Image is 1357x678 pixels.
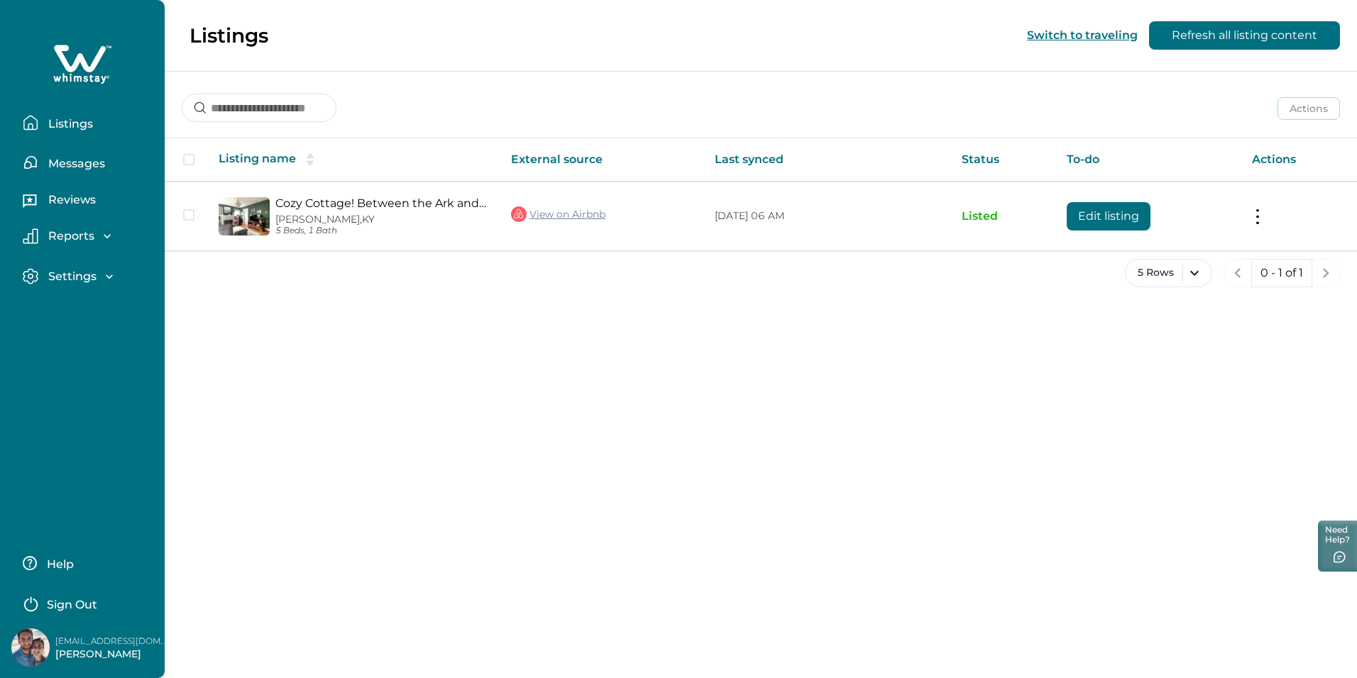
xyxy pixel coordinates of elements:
[950,138,1055,182] th: Status
[275,196,488,210] a: Cozy Cottage! Between the Ark and Creation Museum!
[715,209,939,223] p: [DATE] 06 AM
[1278,97,1340,120] button: Actions
[23,589,148,617] button: Sign Out
[23,549,148,577] button: Help
[55,634,169,648] p: [EMAIL_ADDRESS][DOMAIN_NAME]
[1224,259,1252,287] button: previous page
[44,117,93,131] p: Listings
[511,205,605,223] a: View on Airbnb
[189,23,268,48] p: Listings
[219,197,270,235] img: propertyImage_Cozy Cottage! Between the Ark and Creation Museum!
[1067,202,1150,230] button: Edit listing
[47,598,97,612] p: Sign Out
[55,648,169,662] p: [PERSON_NAME]
[44,229,94,243] p: Reports
[23,148,153,177] button: Messages
[275,213,488,226] p: [PERSON_NAME], KY
[1241,138,1357,182] th: Actions
[11,628,50,667] img: Whimstay Host
[23,109,153,137] button: Listings
[275,226,488,236] p: 5 Beds, 1 Bath
[500,138,703,182] th: External source
[703,138,950,182] th: Last synced
[1251,259,1312,287] button: 0 - 1 of 1
[1027,28,1138,42] button: Switch to traveling
[1260,266,1303,280] p: 0 - 1 of 1
[23,188,153,216] button: Reviews
[1055,138,1241,182] th: To-do
[1312,259,1340,287] button: next page
[962,209,1044,223] p: Listed
[44,269,97,284] p: Settings
[1125,259,1212,287] button: 5 Rows
[207,138,500,182] th: Listing name
[1149,21,1340,50] button: Refresh all listing content
[23,268,153,284] button: Settings
[296,152,324,167] button: sorting
[44,157,105,171] p: Messages
[43,557,74,572] p: Help
[23,228,153,244] button: Reports
[44,193,96,207] p: Reviews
